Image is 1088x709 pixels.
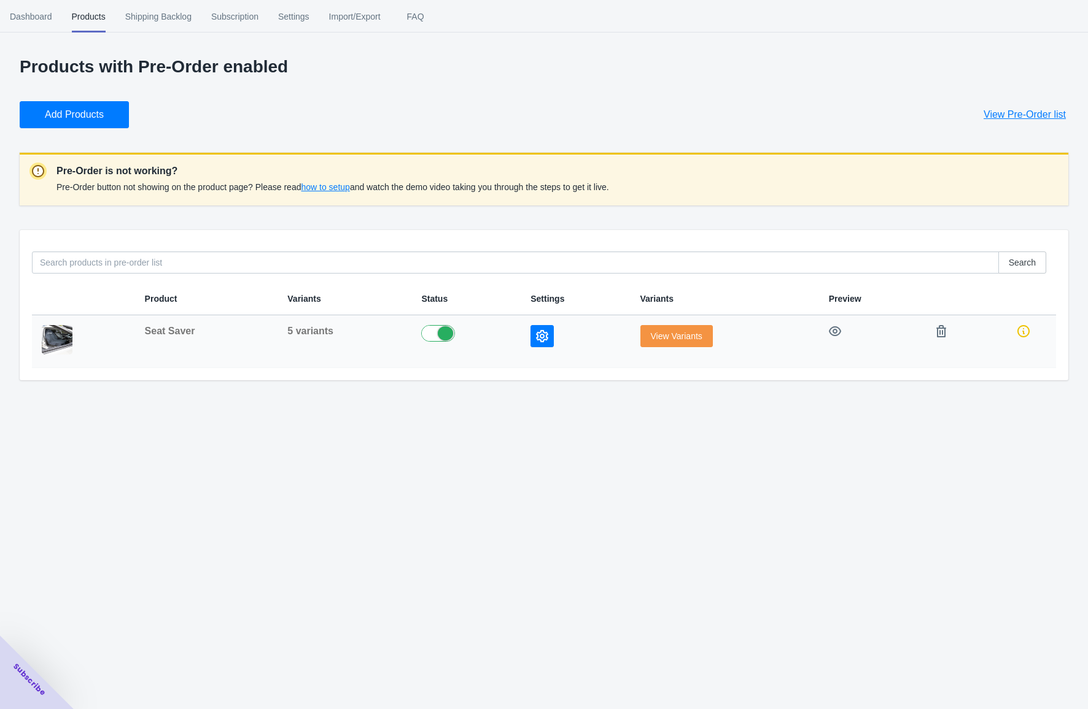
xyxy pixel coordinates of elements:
[45,109,104,121] span: Add Products
[42,325,72,354] img: Zilly_Fitted_Web-35.jpg
[287,294,321,304] span: Variants
[640,325,713,347] button: View Variants
[56,182,609,192] span: Pre-Order button not showing on the product page? Please read and watch the demo video taking you...
[329,1,381,33] span: Import/Export
[56,164,609,178] p: Pre-Order is not working?
[20,57,1068,77] p: Products with Pre-Order enabled
[287,326,333,336] span: 5 variants
[72,1,106,33] span: Products
[20,101,129,128] button: Add Products
[301,182,349,192] span: how to setup
[145,294,177,304] span: Product
[32,251,999,274] input: Search products in pre-order list
[11,661,48,698] span: Subscribe
[969,101,1081,128] button: View Pre-Order list
[125,1,192,33] span: Shipping Backlog
[1009,258,1036,267] span: Search
[400,1,431,33] span: FAQ
[651,331,702,341] span: View Variants
[145,326,195,336] span: Seat Saver
[530,294,564,304] span: Settings
[278,1,309,33] span: Settings
[10,1,52,33] span: Dashboard
[984,109,1066,121] span: View Pre-Order list
[211,1,258,33] span: Subscription
[421,294,448,304] span: Status
[640,294,674,304] span: Variants
[829,294,861,304] span: Preview
[998,251,1046,274] button: Search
